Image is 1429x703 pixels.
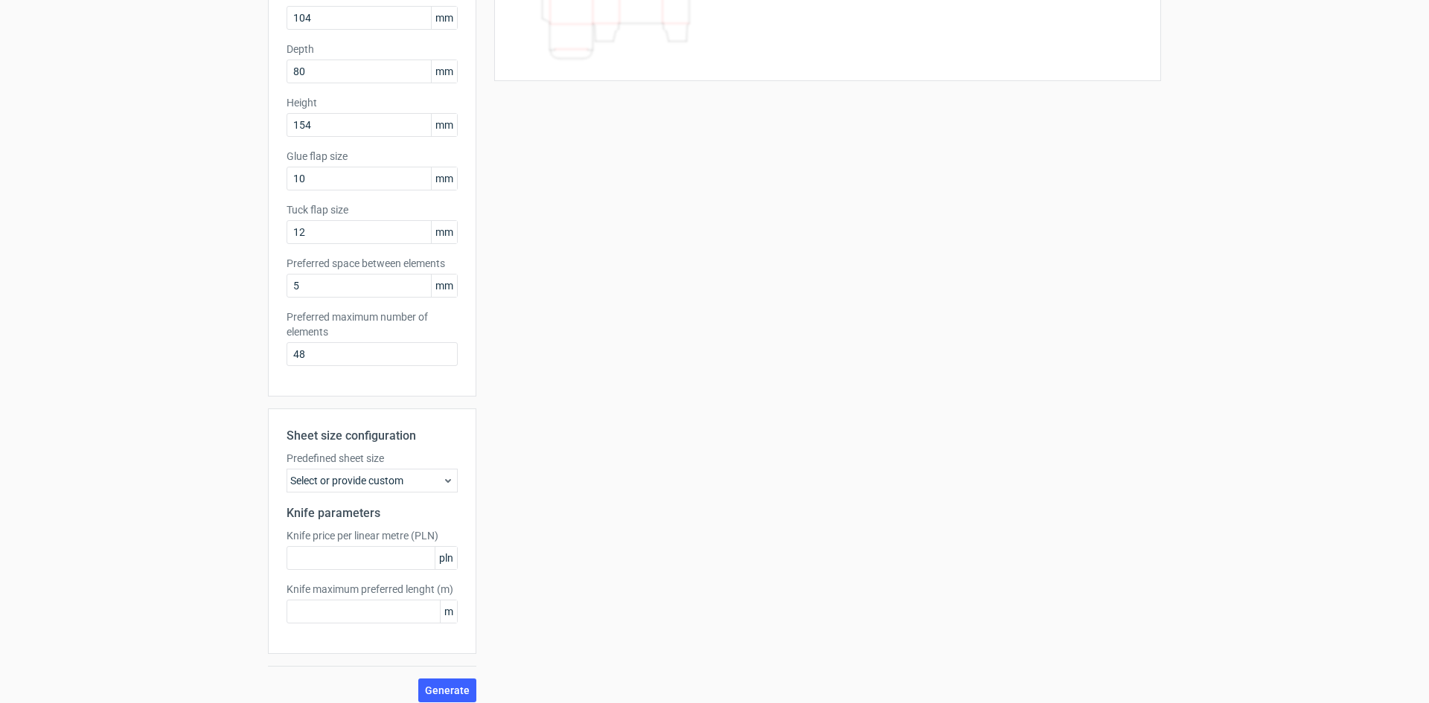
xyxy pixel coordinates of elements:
span: mm [431,114,457,136]
label: Preferred space between elements [287,256,458,271]
span: mm [431,275,457,297]
label: Glue flap size [287,149,458,164]
label: Preferred maximum number of elements [287,309,458,339]
button: Generate [418,678,476,702]
label: Knife price per linear metre (PLN) [287,528,458,543]
label: Predefined sheet size [287,451,458,466]
h2: Sheet size configuration [287,427,458,445]
span: m [440,600,457,623]
label: Tuck flap size [287,202,458,217]
label: Knife maximum preferred lenght (m) [287,582,458,597]
span: Generate [425,685,470,696]
span: pln [435,547,457,569]
span: mm [431,7,457,29]
label: Depth [287,42,458,57]
span: mm [431,167,457,190]
label: Height [287,95,458,110]
h2: Knife parameters [287,504,458,522]
span: mm [431,221,457,243]
span: mm [431,60,457,83]
div: Select or provide custom [287,469,458,492]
